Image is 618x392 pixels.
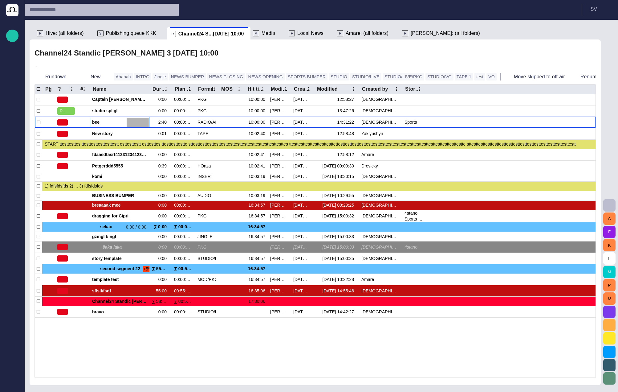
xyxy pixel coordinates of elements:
[270,234,288,240] div: Stanislav Vedra (svedra)
[158,97,169,102] div: 0:00
[425,73,453,80] button: STUDIO/VO
[45,86,52,92] div: Pg
[392,85,401,93] button: Created by column menu
[92,288,147,294] span: sflslkfsdf
[80,241,87,253] div: 1
[6,103,18,115] div: Media
[92,253,147,264] div: story template
[46,30,84,36] span: Hive: (all folders)
[247,193,265,199] div: 10:03:19
[286,73,327,80] button: SPORTS BUMPER
[92,193,147,199] span: BUSINESS BUMPER
[361,288,400,294] div: Vedra
[37,30,43,36] p: F
[247,256,265,262] div: 16:34:57
[92,202,147,208] span: breaaaak mee
[197,193,211,199] div: AUDIO
[92,161,147,172] div: Petgerddd5555
[197,119,216,125] div: RADIO/AMARE
[603,279,616,291] button: P
[9,192,16,198] p: [URL][DOMAIN_NAME]
[415,85,424,93] button: Story locations column menu
[247,174,265,179] div: 10:03:19
[293,244,311,250] div: 8/20 10:43:23
[197,277,216,283] div: MOD/PKG
[293,213,311,219] div: 8/20 09:52:52
[293,277,311,283] div: 8/19 09:15:46
[270,193,288,199] div: Martin Honza (mhonza)
[198,86,215,92] div: Format
[9,93,16,100] span: Publishing queue KKK
[80,71,112,82] button: New
[486,73,497,80] button: VO
[323,163,356,169] div: 9/3 09:09:30
[383,73,424,80] button: STUDIO/LIVE/PKG
[169,73,206,80] button: NEWS BUMPER
[281,85,290,93] button: Modified by column menu
[92,172,147,181] div: komi
[323,244,356,250] div: 9/5 15:00:33
[293,288,311,294] div: 8/19 13:53:43
[405,244,423,250] div: 4stano
[92,152,147,158] span: fdaasdfasrf412312341234das
[247,163,265,169] div: 10:02:41
[197,309,216,315] div: STUDIO/LIVE/PKG/STUDIO/LIVE/PKG
[346,30,388,36] span: Amare: (all folders)
[361,174,400,179] div: Vedra
[80,86,83,92] div: #
[262,30,275,36] span: Media
[167,27,250,39] div: RChannel24 S...[DATE] 10:00
[361,193,400,199] div: Vedra
[92,234,147,240] span: gžingl bingl
[270,131,288,137] div: Stanislav Vedra (svedra)
[270,277,288,283] div: Richard Amare (ramare)
[197,244,207,250] div: PKG
[80,210,87,222] div: 2
[361,163,380,169] div: Drevicky
[174,244,193,250] div: 00:00:00:00
[270,119,288,125] div: Stanislav Vedra (svedra)
[175,86,192,92] div: Plan dur
[9,216,16,222] p: Octopus
[174,108,193,114] div: 00:00:00:00
[114,73,133,80] button: Ahahah
[9,130,16,136] p: Media-test with filter
[45,85,54,93] button: Pg column menu
[9,142,16,148] p: [PERSON_NAME]'s media (playout)
[158,174,169,179] div: 0:00
[337,97,357,102] div: 12:58:27
[174,277,193,283] div: 00:00:00:00
[270,163,288,169] div: Stanislav Vedra (svedra)
[158,256,169,262] div: 0:00
[152,73,168,80] button: Jingle
[92,241,147,253] div: šaka laka
[92,131,147,137] span: New story
[293,309,311,315] div: 8/18 09:19:32
[143,266,169,272] span: +55:00 / 0:00
[361,97,400,102] div: Vedra
[248,86,265,92] div: Hit time
[35,49,218,57] h2: Channel24 Standic [PERSON_NAME] 3 [DATE] 10:00
[92,306,147,317] div: bravo
[270,256,288,262] div: Stanislav Vedra (svedra)
[9,155,16,162] span: My OctopusX
[247,213,265,219] div: 16:34:57
[323,193,356,199] div: 9/5 10:29:55
[603,266,616,278] button: M
[9,118,16,124] p: Administration
[92,97,147,102] span: Captain [PERSON_NAME] famous polar shipwreck as never seen before
[247,108,265,114] div: 10:00:00
[405,119,423,125] div: Sports
[603,292,616,305] button: U
[337,152,357,158] div: 12:58:12
[92,299,199,304] span: Channel24 Standic [PERSON_NAME] 3 [DATE] 10:00
[197,213,207,219] div: PKG
[92,309,147,315] span: bravo
[174,174,193,179] div: 00:00:00:00
[221,86,233,92] div: MOS
[323,288,356,294] div: 9/1 14:55:46
[246,73,284,80] button: NEWS OPENING
[603,252,616,265] button: L
[158,309,169,315] div: 0:00
[337,131,357,137] div: 12:58:48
